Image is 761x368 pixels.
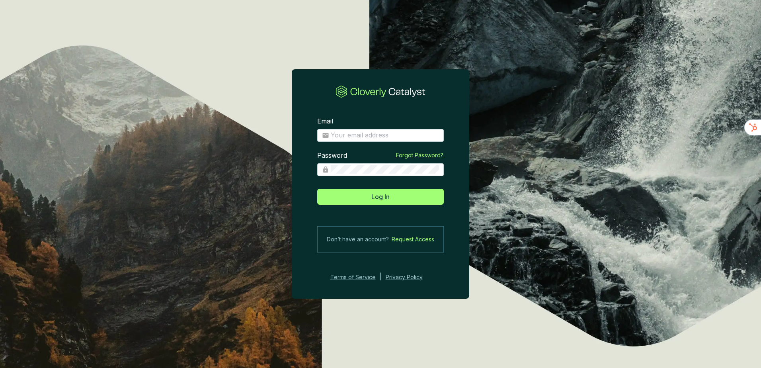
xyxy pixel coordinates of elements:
[380,272,382,282] div: |
[331,131,439,140] input: Email
[371,192,390,202] span: Log In
[331,165,439,174] input: Password
[386,272,433,282] a: Privacy Policy
[396,151,443,159] a: Forgot Password?
[317,151,347,160] label: Password
[328,272,376,282] a: Terms of Service
[327,235,389,244] span: Don’t have an account?
[317,189,444,205] button: Log In
[317,117,333,126] label: Email
[392,235,434,244] a: Request Access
